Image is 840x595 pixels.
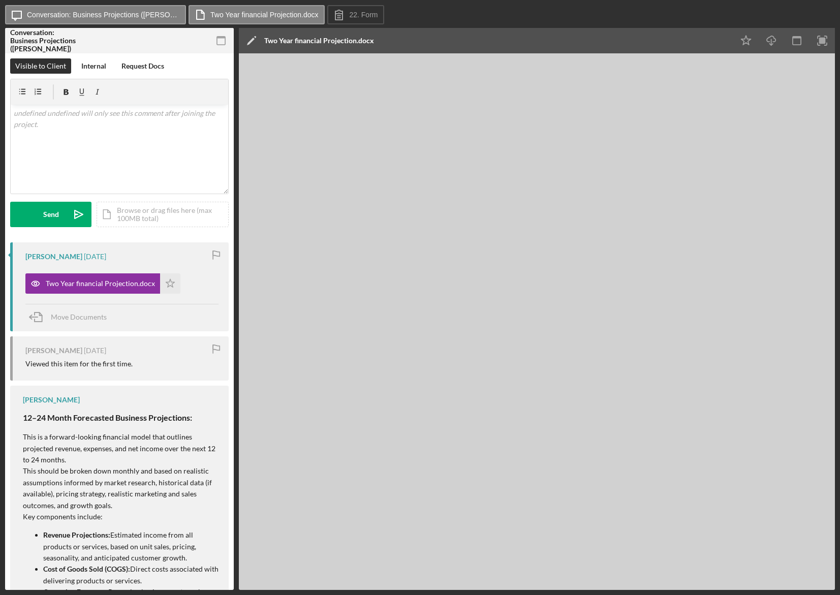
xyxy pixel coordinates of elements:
[25,360,133,368] div: Viewed this item for the first time.
[23,396,80,404] div: [PERSON_NAME]
[76,58,111,74] button: Internal
[10,58,71,74] button: Visible to Client
[349,11,378,19] label: 22. Form
[10,202,91,227] button: Send
[43,565,130,573] strong: Cost of Goods Sold (COGS):
[264,37,374,45] div: Two Year financial Projection.docx
[23,431,219,465] p: This is a forward-looking financial model that outlines projected revenue, expenses, and net inco...
[25,304,117,330] button: Move Documents
[46,279,155,288] div: Two Year financial Projection.docx
[43,530,110,539] strong: Revenue Projections:
[116,58,169,74] button: Request Docs
[51,312,107,321] span: Move Documents
[43,529,219,563] p: Estimated income from all products or services, based on unit sales, pricing, seasonality, and an...
[43,563,219,586] p: Direct costs associated with delivering products or services.
[15,58,66,74] div: Visible to Client
[189,5,325,24] button: Two Year financial Projection.docx
[81,58,106,74] div: Internal
[25,273,180,294] button: Two Year financial Projection.docx
[210,11,318,19] label: Two Year financial Projection.docx
[25,347,82,355] div: [PERSON_NAME]
[27,11,179,19] label: Conversation: Business Projections ([PERSON_NAME])
[10,28,81,53] div: Conversation: Business Projections ([PERSON_NAME])
[5,5,186,24] button: Conversation: Business Projections ([PERSON_NAME])
[327,5,384,24] button: 22. Form
[43,202,59,227] div: Send
[84,253,106,261] time: 2025-08-01 02:20
[121,58,164,74] div: Request Docs
[23,413,192,422] strong: 12–24 Month Forecasted Business Projections:
[23,511,219,522] p: Key components include:
[25,253,82,261] div: [PERSON_NAME]
[239,53,835,590] iframe: Document Preview
[84,347,106,355] time: 2025-07-04 19:32
[23,465,219,511] p: This should be broken down monthly and based on realistic assumptions informed by market research...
